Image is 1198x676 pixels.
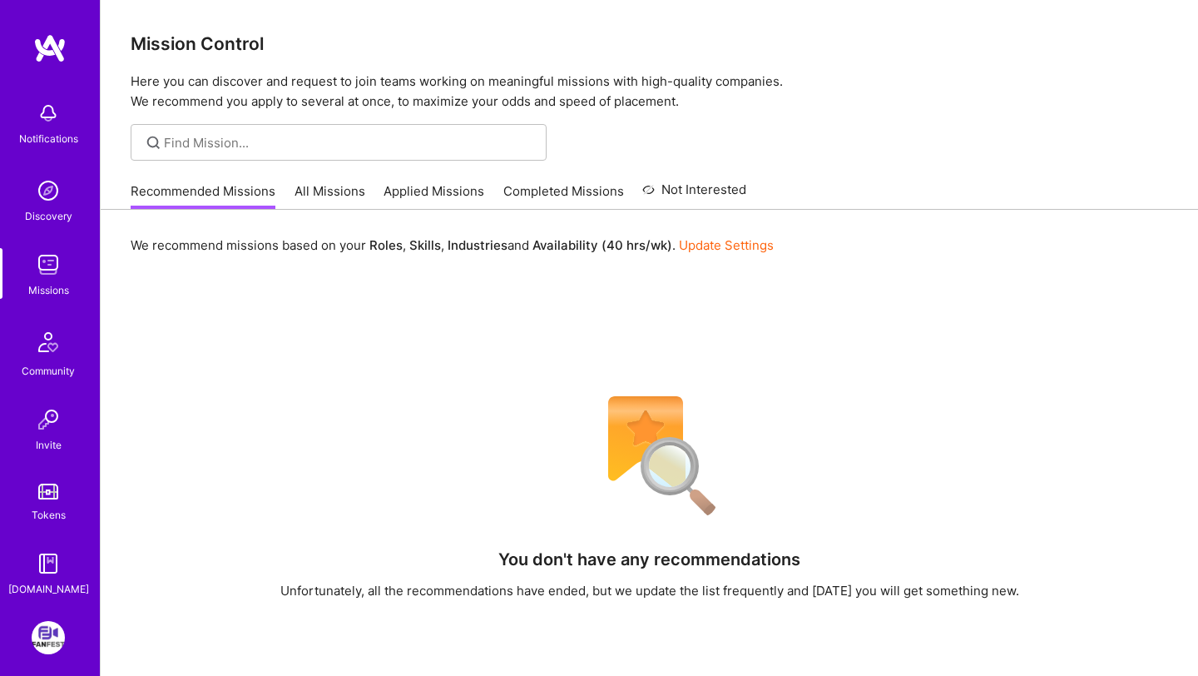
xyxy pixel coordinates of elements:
img: tokens [38,484,58,500]
img: logo [33,33,67,63]
div: Notifications [19,130,78,147]
h3: Mission Control [131,33,1168,54]
div: Discovery [25,207,72,225]
div: Tokens [32,506,66,524]
img: No Results [579,385,720,527]
a: Applied Missions [384,182,484,210]
img: FanFest: Media Engagement Platform [32,621,65,654]
b: Availability (40 hrs/wk) [532,237,672,253]
img: bell [32,97,65,130]
div: Unfortunately, all the recommendations have ended, but we update the list frequently and [DATE] y... [280,582,1019,599]
h4: You don't have any recommendations [498,549,800,569]
a: Not Interested [642,180,746,210]
div: Invite [36,436,62,454]
img: teamwork [32,248,65,281]
img: guide book [32,547,65,580]
i: icon SearchGrey [144,133,163,152]
b: Industries [448,237,507,253]
div: [DOMAIN_NAME] [8,580,89,598]
a: All Missions [295,182,365,210]
p: Here you can discover and request to join teams working on meaningful missions with high-quality ... [131,72,1168,112]
b: Skills [409,237,441,253]
img: Invite [32,403,65,436]
img: discovery [32,174,65,207]
a: Recommended Missions [131,182,275,210]
input: Find Mission... [164,134,534,152]
div: Missions [28,281,69,299]
a: FanFest: Media Engagement Platform [27,621,69,654]
p: We recommend missions based on your , , and . [131,236,774,254]
a: Update Settings [679,237,774,253]
a: Completed Missions [503,182,624,210]
img: Community [28,322,68,362]
div: Community [22,362,75,380]
b: Roles [369,237,403,253]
